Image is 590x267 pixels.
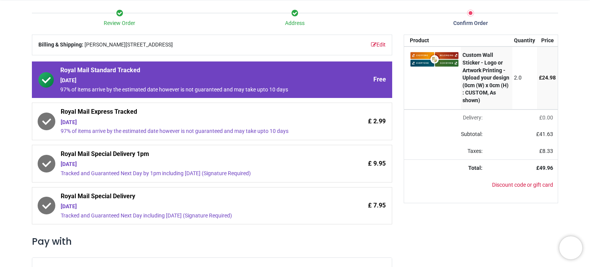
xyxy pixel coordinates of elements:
[512,35,537,46] th: Quantity
[60,77,321,85] div: [DATE]
[61,108,321,118] span: Royal Mail Express Tracked
[542,75,556,81] span: 24.98
[207,20,383,27] div: Address
[514,74,535,82] div: 2.0
[60,86,321,94] div: 97% of items arrive by the estimated date however is not guaranteed and may take upto 10 days
[85,41,173,49] span: [PERSON_NAME][STREET_ADDRESS]
[32,20,207,27] div: Review Order
[536,165,553,171] strong: £
[61,192,321,203] span: Royal Mail Special Delivery
[61,170,321,177] div: Tracked and Guaranteed Next Day by 1pm including [DATE] (Signature Required)
[542,148,553,154] span: 8.33
[61,150,321,161] span: Royal Mail Special Delivery 1pm
[539,131,553,137] span: 41.63
[404,126,487,143] td: Subtotal:
[404,143,487,160] td: Taxes:
[371,41,386,49] a: Edit
[559,236,582,259] iframe: Brevo live chat
[537,35,558,46] th: Price
[410,51,459,67] img: 6qvscwAAAAZJREFUAwBDLvOE2FQCEAAAAABJRU5ErkJggg==
[539,165,553,171] span: 49.96
[536,131,553,137] span: £
[368,159,386,168] span: £ 9.95
[492,182,553,188] a: Discount code or gift card
[539,114,553,121] span: £
[383,20,558,27] div: Confirm Order
[368,117,386,126] span: £ 2.99
[539,75,556,81] span: £
[61,128,321,135] div: 97% of items arrive by the estimated date however is not guaranteed and may take upto 10 days
[468,165,482,171] strong: Total:
[539,148,553,154] span: £
[404,35,461,46] th: Product
[61,212,321,220] div: Tracked and Guaranteed Next Day including [DATE] (Signature Required)
[373,75,386,84] span: Free
[32,235,392,248] h3: Pay with
[368,201,386,210] span: £ 7.95
[462,52,509,103] strong: Custom Wall Sticker - Logo or Artwork Printing - Upload your design (0cm (W) x 0cm (H) : CUSTOM, ...
[60,66,321,77] span: Royal Mail Standard Tracked
[61,203,321,211] div: [DATE]
[38,41,83,48] b: Billing & Shipping:
[404,109,487,126] td: Delivery will be updated after choosing a new delivery method
[61,161,321,168] div: [DATE]
[542,114,553,121] span: 0.00
[61,119,321,126] div: [DATE]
